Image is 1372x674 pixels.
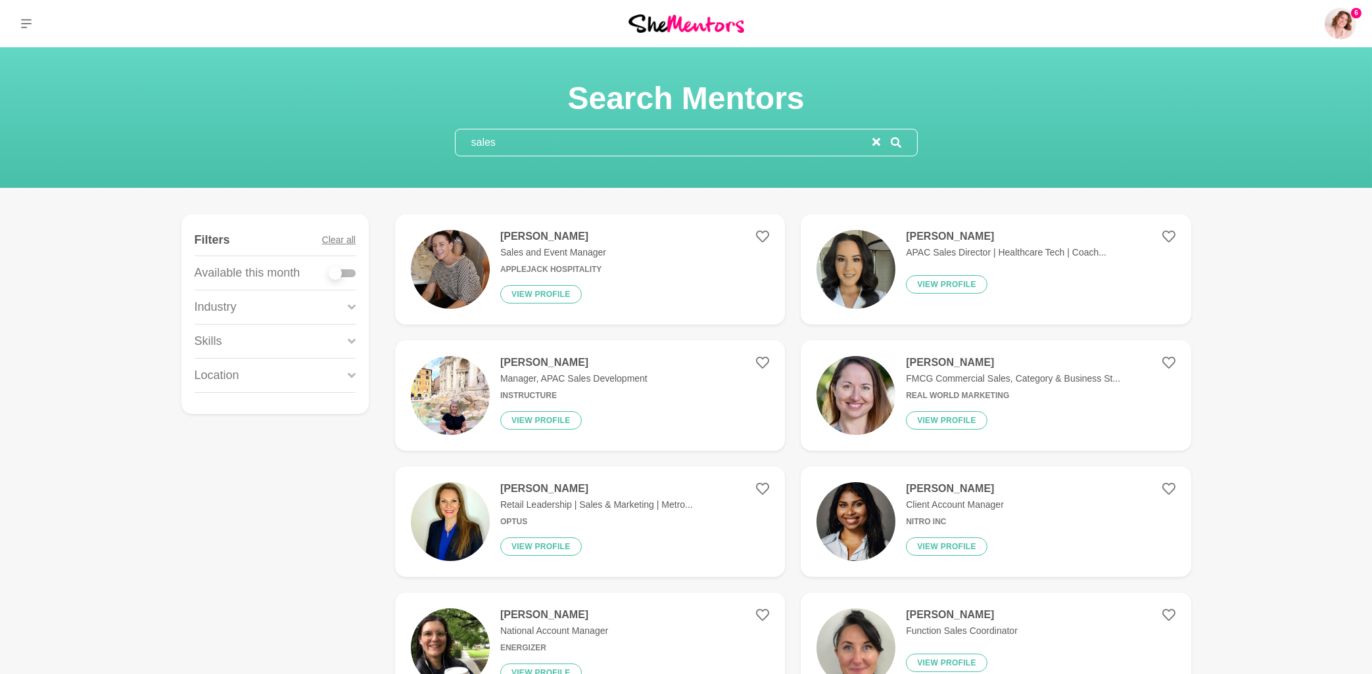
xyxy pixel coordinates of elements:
h4: [PERSON_NAME] [906,608,1018,621]
img: a8177ea834b7a697597972750d50aec8aa8efe94-445x444.jpg [411,230,490,309]
img: a3f187828d4cb9e62c3ec8047a67ee77c09ecbf8-3024x4032.jpg [411,356,490,435]
p: Retail Leadership | Sales & Marketing | Metro... [500,498,693,512]
h1: Search Mentors [455,79,918,118]
a: [PERSON_NAME]Client Account ManagerNitro IncView profile [801,466,1191,577]
h4: [PERSON_NAME] [500,230,606,243]
h6: Nitro Inc [906,517,1004,527]
button: View profile [906,411,987,430]
h4: [PERSON_NAME] [500,608,608,621]
button: Clear all [322,225,356,256]
h6: Optus [500,517,693,527]
p: Location [195,367,239,384]
p: National Account Manager [500,624,608,638]
img: Amanda Greenman [1325,8,1356,39]
button: View profile [906,537,987,556]
p: Function Sales Coordinator [906,624,1018,638]
h6: Energizer [500,643,608,653]
h6: Instructure [500,391,648,401]
button: View profile [906,275,987,294]
img: 69880d4605d9c2b83ee61feadbc9fb9a905d98f4-1666x2500.jpg [816,482,895,561]
p: Client Account Manager [906,498,1004,512]
p: FMCG Commercial Sales, Category & Business St... [906,372,1120,386]
a: [PERSON_NAME]Retail Leadership | Sales & Marketing | Metro...OptusView profile [395,466,785,577]
a: [PERSON_NAME]Sales and Event ManagerApplejack HospitalityView profile [395,214,785,325]
p: Skills [195,332,222,350]
h6: Applejack Hospitality [500,265,606,275]
h4: [PERSON_NAME] [500,482,693,495]
img: She Mentors Logo [628,14,744,32]
h4: Filters [195,233,230,248]
h4: [PERSON_NAME] [906,230,1106,243]
button: View profile [500,411,582,430]
h4: [PERSON_NAME] [906,356,1120,369]
img: 4124ccd70d25713a44a68cbbd747b6ef97030f0e-2880x2997.jpg [816,230,895,309]
p: Industry [195,298,237,316]
a: [PERSON_NAME]APAC Sales Director | Healthcare Tech | Coach...View profile [801,214,1191,325]
p: Available this month [195,264,300,282]
p: Sales and Event Manager [500,246,606,259]
h4: [PERSON_NAME] [906,482,1004,495]
img: db261428af4a55b0891cca54a000fe8d8139024b-864x1024.jpg [411,482,490,561]
a: [PERSON_NAME]Manager, APAC Sales DevelopmentInstructureView profile [395,340,785,451]
span: 6 [1351,8,1361,18]
button: View profile [500,285,582,303]
button: View profile [500,537,582,556]
h6: Real World Marketing [906,391,1120,401]
a: [PERSON_NAME]FMCG Commercial Sales, Category & Business St...Real World MarketingView profile [801,340,1191,451]
img: 5e63df01a25317d2dcb4aadb0cf13309c1b366df-2661x2994.jpg [816,356,895,435]
p: APAC Sales Director | Healthcare Tech | Coach... [906,246,1106,259]
button: View profile [906,654,987,672]
a: Amanda Greenman6 [1325,8,1356,39]
h4: [PERSON_NAME] [500,356,648,369]
p: Manager, APAC Sales Development [500,372,648,386]
input: Search mentors [456,129,872,156]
